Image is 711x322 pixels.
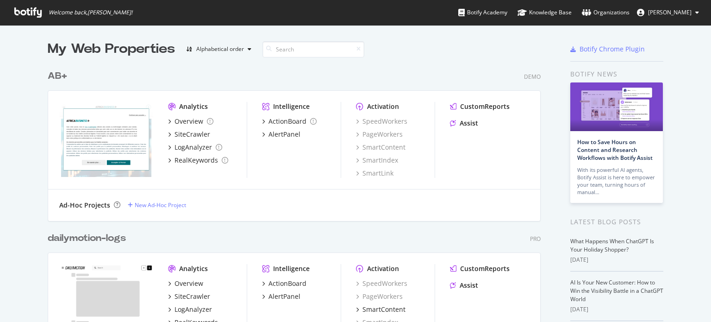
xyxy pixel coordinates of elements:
div: Overview [175,117,203,126]
div: RealKeywords [175,156,218,165]
div: Botify Chrome Plugin [580,44,645,54]
div: CustomReports [460,102,510,111]
a: Overview [168,117,213,126]
a: ActionBoard [262,279,306,288]
div: Botify Academy [458,8,507,17]
div: Activation [367,264,399,273]
a: Overview [168,279,203,288]
div: AlertPanel [268,292,300,301]
div: Assist [460,119,478,128]
a: PageWorkers [356,292,403,301]
div: Pro [530,235,541,243]
div: LogAnalyzer [175,305,212,314]
a: Assist [450,119,478,128]
a: SmartContent [356,143,405,152]
div: AB+ [48,69,67,83]
div: Intelligence [273,102,310,111]
a: AlertPanel [262,292,300,301]
a: AI Is Your New Customer: How to Win the Visibility Battle in a ChatGPT World [570,278,663,303]
a: How to Save Hours on Content and Research Workflows with Botify Assist [577,138,653,162]
div: LogAnalyzer [175,143,212,152]
a: CustomReports [450,102,510,111]
a: SpeedWorkers [356,279,407,288]
div: My Web Properties [48,40,175,58]
a: RealKeywords [168,156,228,165]
div: Latest Blog Posts [570,217,663,227]
a: dailymotion-logs [48,232,130,245]
div: [DATE] [570,305,663,314]
div: ActionBoard [268,279,306,288]
div: Intelligence [273,264,310,273]
div: Knowledge Base [518,8,572,17]
div: Alphabetical order [196,46,244,52]
a: New Ad-Hoc Project [128,201,186,209]
div: CustomReports [460,264,510,273]
div: SiteCrawler [175,130,210,139]
a: LogAnalyzer [168,143,222,152]
button: [PERSON_NAME] [630,5,706,20]
a: SiteCrawler [168,292,210,301]
div: Overview [175,279,203,288]
a: SmartIndex [356,156,398,165]
a: Assist [450,281,478,290]
div: Activation [367,102,399,111]
button: Alphabetical order [182,42,255,57]
a: Botify Chrome Plugin [570,44,645,54]
div: Analytics [179,264,208,273]
div: dailymotion-logs [48,232,126,245]
div: ActionBoard [268,117,306,126]
div: Botify news [570,69,663,79]
div: Analytics [179,102,208,111]
a: ActionBoard [262,117,317,126]
a: What Happens When ChatGPT Is Your Holiday Shopper? [570,237,654,253]
div: SiteCrawler [175,292,210,301]
a: CustomReports [450,264,510,273]
a: SmartLink [356,169,393,178]
div: Organizations [582,8,630,17]
a: LogAnalyzer [168,305,212,314]
img: How to Save Hours on Content and Research Workflows with Botify Assist [570,82,663,131]
a: SmartContent [356,305,405,314]
img: - JA [59,102,153,177]
div: Ad-Hoc Projects [59,201,110,210]
a: AB+ [48,69,71,83]
div: With its powerful AI agents, Botify Assist is here to empower your team, turning hours of manual… [577,166,656,196]
input: Search [262,41,364,57]
a: PageWorkers [356,130,403,139]
a: AlertPanel [262,130,300,139]
div: Assist [460,281,478,290]
div: AlertPanel [268,130,300,139]
a: SpeedWorkers [356,117,407,126]
div: SmartContent [362,305,405,314]
span: frederic Devigne [648,8,692,16]
div: Demo [524,73,541,81]
div: [DATE] [570,256,663,264]
div: New Ad-Hoc Project [135,201,186,209]
a: SiteCrawler [168,130,210,139]
span: Welcome back, [PERSON_NAME] ! [49,9,132,16]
